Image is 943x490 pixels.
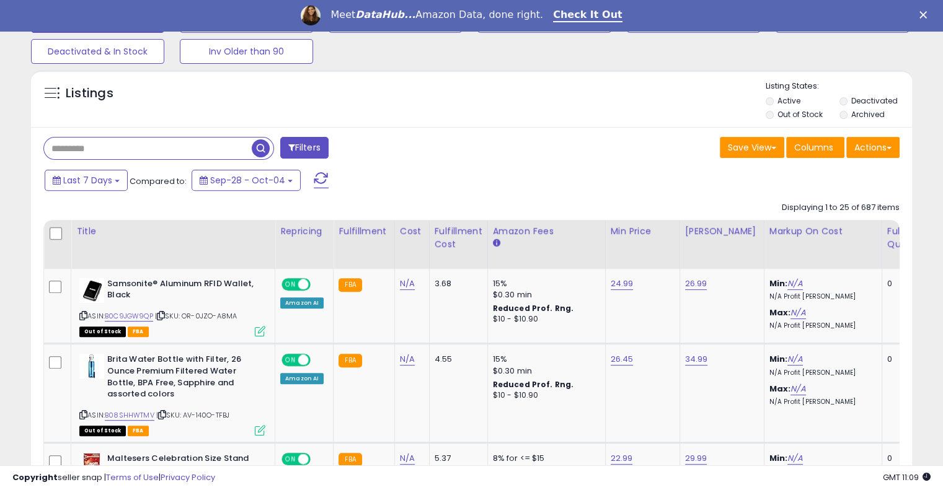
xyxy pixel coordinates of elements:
p: N/A Profit [PERSON_NAME] [769,369,872,377]
a: B0C9JGW9QP [105,311,153,322]
label: Active [777,95,800,106]
a: N/A [400,353,415,365]
b: Min: [769,452,788,464]
p: Listing States: [766,81,912,92]
th: The percentage added to the cost of goods (COGS) that forms the calculator for Min & Max prices. [764,220,882,269]
a: 24.99 [611,278,634,290]
div: 5.37 [435,453,478,464]
small: FBA [339,278,361,292]
div: Displaying 1 to 25 of 687 items [782,202,900,214]
img: 41MelfdFeEL._SL40_.jpg [79,278,104,303]
a: N/A [400,278,415,290]
img: Profile image for Georgie [301,6,321,25]
div: Close [919,11,932,19]
div: Repricing [280,225,328,238]
b: Brita Water Bottle with Filter, 26 Ounce Premium Filtered Water Bottle, BPA Free, Sapphire and as... [107,354,258,403]
span: ON [283,279,298,289]
img: 31oDY47nI5L._SL40_.jpg [79,354,104,378]
b: Reduced Prof. Rng. [493,303,574,313]
b: Min: [769,353,788,365]
button: Last 7 Days [45,170,128,191]
p: N/A Profit [PERSON_NAME] [769,398,872,406]
label: Deactivated [851,95,897,106]
button: Filters [280,137,329,159]
div: Fulfillment Cost [435,225,482,251]
div: Amazon AI [280,297,324,308]
span: OFF [309,355,329,365]
b: Reduced Prof. Rng. [493,379,574,390]
a: Terms of Use [106,471,159,483]
div: $0.30 min [493,365,596,377]
strong: Copyright [12,471,58,483]
b: Min: [769,278,788,289]
div: $10 - $10.90 [493,314,596,325]
a: B08SHHWTMV [105,410,154,421]
p: N/A Profit [PERSON_NAME] [769,292,872,301]
span: Last 7 Days [63,174,112,186]
span: FBA [128,326,149,337]
a: N/A [400,452,415,465]
div: 15% [493,354,596,365]
h5: Listings [66,85,113,102]
div: Cost [400,225,424,238]
a: N/A [787,278,802,290]
span: All listings that are currently out of stock and unavailable for purchase on Amazon [79,426,126,436]
div: ASIN: [79,354,265,434]
div: [PERSON_NAME] [685,225,759,238]
button: Inv Older than 90 [180,39,313,64]
div: Amazon AI [280,373,324,384]
span: ON [283,355,298,365]
a: 29.99 [685,452,707,465]
a: N/A [787,452,802,465]
b: Maltesers Celebration Size Stand up Pouch, 650g [107,453,258,479]
small: FBA [339,354,361,367]
p: N/A Profit [PERSON_NAME] [769,322,872,330]
span: Columns [794,141,833,154]
small: FBA [339,453,361,466]
div: Fulfillable Quantity [887,225,930,251]
div: $0.30 min [493,289,596,300]
div: 3.68 [435,278,478,289]
label: Archived [851,109,884,120]
div: seller snap | | [12,472,215,484]
span: FBA [128,426,149,436]
a: 22.99 [611,452,633,465]
div: ASIN: [79,278,265,336]
b: Samsonite® Aluminum RFID Wallet, Black [107,278,258,304]
span: Sep-28 - Oct-04 [210,174,285,186]
a: Check It Out [553,9,622,22]
button: Deactivated & In Stock [31,39,164,64]
span: | SKU: AV-140O-TFBJ [156,410,229,420]
div: 15% [493,278,596,289]
a: 26.99 [685,278,707,290]
button: Columns [786,137,844,158]
label: Out of Stock [777,109,823,120]
button: Actions [846,137,900,158]
span: All listings that are currently out of stock and unavailable for purchase on Amazon [79,326,126,337]
b: Max: [769,307,791,318]
span: | SKU: OR-0JZO-A8MA [155,311,237,321]
div: 0 [887,354,926,365]
div: Fulfillment [339,225,389,238]
a: 26.45 [611,353,634,365]
span: Compared to: [130,175,187,187]
i: DataHub... [355,9,415,20]
span: OFF [309,279,329,289]
div: Meet Amazon Data, done right. [330,9,543,21]
a: Privacy Policy [161,471,215,483]
div: Amazon Fees [493,225,600,238]
span: 2025-10-12 11:09 GMT [883,471,931,483]
a: 34.99 [685,353,708,365]
a: N/A [790,383,805,395]
button: Save View [720,137,784,158]
b: Max: [769,383,791,395]
div: 8% for <= $15 [493,453,596,464]
small: Amazon Fees. [493,238,500,249]
div: Min Price [611,225,675,238]
div: Markup on Cost [769,225,877,238]
div: 4.55 [435,354,478,365]
div: $10 - $10.90 [493,390,596,401]
div: 0 [887,453,926,464]
a: N/A [787,353,802,365]
button: Sep-28 - Oct-04 [192,170,301,191]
